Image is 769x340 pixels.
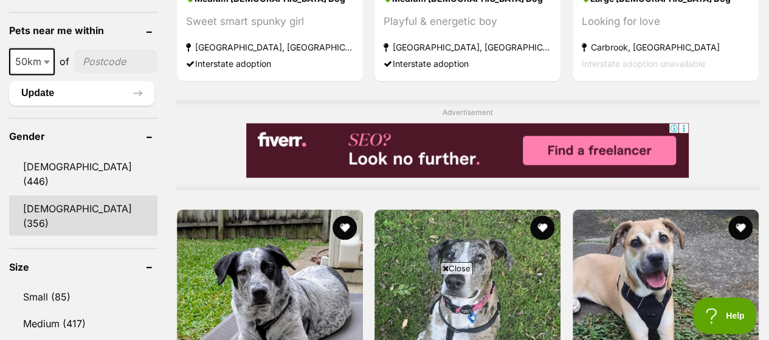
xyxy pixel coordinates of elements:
[728,215,753,240] button: favourite
[9,25,157,36] header: Pets near me within
[9,283,157,309] a: Small (85)
[60,54,69,69] span: of
[9,261,157,272] header: Size
[164,279,606,334] iframe: Advertisement
[384,39,551,55] strong: [GEOGRAPHIC_DATA], [GEOGRAPHIC_DATA]
[333,215,357,240] button: favourite
[186,13,354,30] div: Sweet smart spunky girl
[186,55,354,72] div: Interstate adoption
[176,100,760,190] div: Advertisement
[9,195,157,235] a: [DEMOGRAPHIC_DATA] (356)
[186,39,354,55] strong: [GEOGRAPHIC_DATA], [GEOGRAPHIC_DATA]
[582,39,750,55] strong: Carbrook, [GEOGRAPHIC_DATA]
[246,123,689,178] iframe: Advertisement
[531,215,555,240] button: favourite
[440,262,473,274] span: Close
[74,50,157,73] input: postcode
[9,310,157,336] a: Medium (417)
[9,131,157,142] header: Gender
[9,81,154,105] button: Update
[9,154,157,194] a: [DEMOGRAPHIC_DATA] (446)
[384,13,551,30] div: Playful & energetic boy
[9,48,55,75] span: 50km
[10,53,53,70] span: 50km
[582,58,705,69] span: Interstate adoption unavailable
[384,55,551,72] div: Interstate adoption
[693,297,757,334] iframe: Help Scout Beacon - Open
[582,13,750,30] div: Looking for love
